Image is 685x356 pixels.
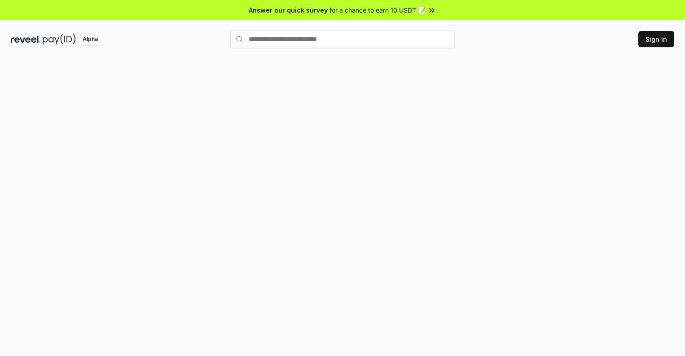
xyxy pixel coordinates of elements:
[78,34,103,45] div: Alpha
[11,34,41,45] img: reveel_dark
[638,31,674,47] button: Sign In
[43,34,76,45] img: pay_id
[249,5,328,15] span: Answer our quick survey
[329,5,426,15] span: for a chance to earn 10 USDT 📝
